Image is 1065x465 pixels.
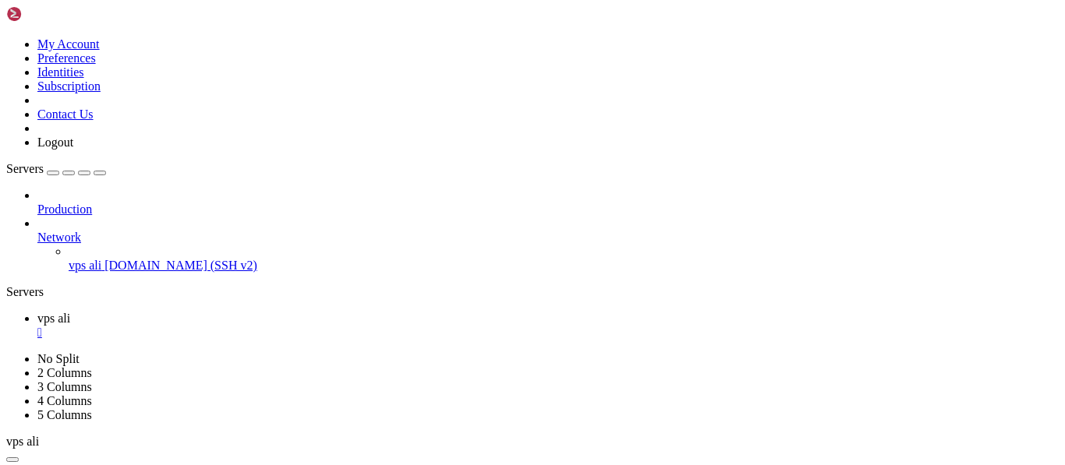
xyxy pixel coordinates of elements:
[37,37,100,51] a: My Account
[37,136,73,149] a: Logout
[37,312,70,325] span: vps ali
[37,203,92,216] span: Production
[6,285,1059,299] div: Servers
[6,162,106,175] a: Servers
[37,394,92,407] a: 4 Columns
[37,231,81,244] span: Network
[37,408,92,421] a: 5 Columns
[6,6,861,21] x-row: [alencar@srv845737 ~]$
[37,380,92,393] a: 3 Columns
[69,259,1059,273] a: vps ali [DOMAIN_NAME] (SSH v2)
[37,366,92,379] a: 2 Columns
[37,51,96,65] a: Preferences
[104,259,257,272] span: [DOMAIN_NAME] (SSH v2)
[6,435,39,448] span: vps ali
[37,79,101,93] a: Subscription
[37,231,1059,245] a: Network
[6,6,96,22] img: Shellngn
[37,65,84,79] a: Identities
[69,245,1059,273] li: vps ali [DOMAIN_NAME] (SSH v2)
[37,312,1059,340] a: vps ali
[37,188,1059,217] li: Production
[37,203,1059,217] a: Production
[37,107,94,121] a: Contact Us
[69,259,101,272] span: vps ali
[6,162,44,175] span: Servers
[37,326,1059,340] a: 
[37,352,80,365] a: No Split
[37,217,1059,273] li: Network
[168,6,175,21] div: (23, 0)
